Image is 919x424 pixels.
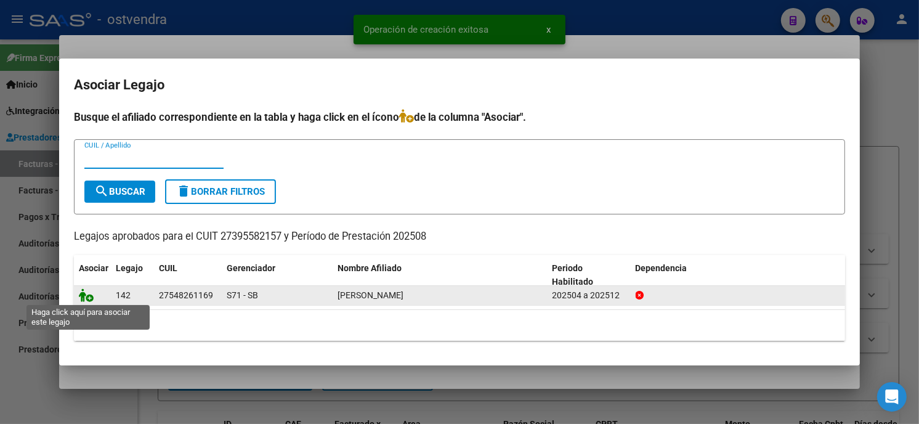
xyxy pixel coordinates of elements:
[84,181,155,203] button: Buscar
[74,229,845,245] p: Legajos aprobados para el CUIT 27395582157 y Período de Prestación 202508
[553,263,594,287] span: Periodo Habilitado
[116,263,143,273] span: Legajo
[74,109,845,125] h4: Busque el afiliado correspondiente en la tabla y haga click en el ícono de la columna "Asociar".
[159,288,213,303] div: 27548261169
[636,263,687,273] span: Dependencia
[333,255,548,296] datatable-header-cell: Nombre Afiliado
[74,310,845,341] div: 1 registros
[877,382,907,412] div: Open Intercom Messenger
[74,255,111,296] datatable-header-cell: Asociar
[553,288,626,303] div: 202504 a 202512
[154,255,222,296] datatable-header-cell: CUIL
[79,263,108,273] span: Asociar
[548,255,631,296] datatable-header-cell: Periodo Habilitado
[176,186,265,197] span: Borrar Filtros
[222,255,333,296] datatable-header-cell: Gerenciador
[227,263,275,273] span: Gerenciador
[338,263,402,273] span: Nombre Afiliado
[165,179,276,204] button: Borrar Filtros
[227,290,258,300] span: S71 - SB
[74,73,845,97] h2: Asociar Legajo
[116,290,131,300] span: 142
[338,290,403,300] span: HASUR UMA DELFINA
[631,255,846,296] datatable-header-cell: Dependencia
[111,255,154,296] datatable-header-cell: Legajo
[94,186,145,197] span: Buscar
[159,263,177,273] span: CUIL
[176,184,191,198] mat-icon: delete
[94,184,109,198] mat-icon: search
